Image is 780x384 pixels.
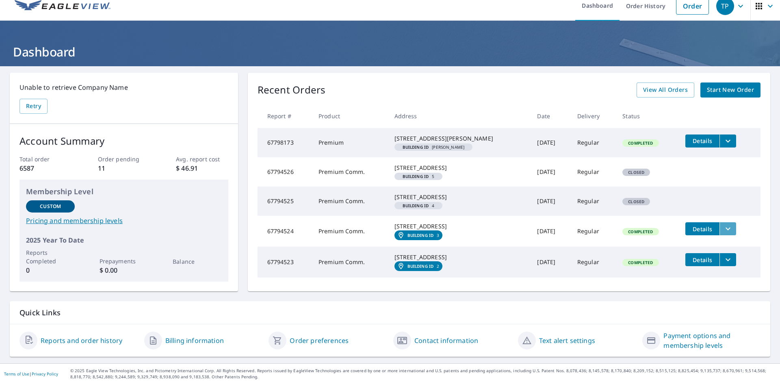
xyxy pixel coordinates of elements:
[623,260,658,265] span: Completed
[312,247,388,278] td: Premium Comm.
[258,216,312,247] td: 67794524
[719,253,736,266] button: filesDropdownBtn-67794523
[312,157,388,187] td: Premium Comm.
[312,104,388,128] th: Product
[403,204,429,208] em: Building ID
[571,216,616,247] td: Regular
[4,371,29,377] a: Terms of Use
[398,145,470,149] span: [PERSON_NAME]
[403,174,429,178] em: Building ID
[258,157,312,187] td: 67794526
[571,187,616,216] td: Regular
[403,145,429,149] em: Building ID
[19,163,71,173] p: 6587
[571,128,616,157] td: Regular
[312,216,388,247] td: Premium Comm.
[70,368,776,380] p: © 2025 Eagle View Technologies, Inc. and Pictometry International Corp. All Rights Reserved. Repo...
[98,155,150,163] p: Order pending
[312,128,388,157] td: Premium
[176,163,228,173] p: $ 46.91
[26,248,75,265] p: Reports Completed
[26,235,222,245] p: 2025 Year To Date
[398,174,440,178] span: 5
[623,199,649,204] span: Closed
[394,230,443,240] a: Building ID3
[690,137,715,145] span: Details
[165,336,224,345] a: Billing information
[531,104,570,128] th: Date
[407,264,434,269] em: Building ID
[531,247,570,278] td: [DATE]
[394,253,524,261] div: [STREET_ADDRESS]
[19,134,228,148] p: Account Summary
[394,164,524,172] div: [STREET_ADDRESS]
[539,336,595,345] a: Text alert settings
[26,101,41,111] span: Retry
[623,229,658,234] span: Completed
[388,104,531,128] th: Address
[571,104,616,128] th: Delivery
[19,99,48,114] button: Retry
[719,222,736,235] button: filesDropdownBtn-67794524
[531,187,570,216] td: [DATE]
[394,222,524,230] div: [STREET_ADDRESS]
[700,82,760,98] a: Start New Order
[394,193,524,201] div: [STREET_ADDRESS]
[643,85,688,95] span: View All Orders
[10,43,770,60] h1: Dashboard
[531,128,570,157] td: [DATE]
[414,336,478,345] a: Contact information
[685,222,719,235] button: detailsBtn-67794524
[19,308,760,318] p: Quick Links
[26,265,75,275] p: 0
[685,253,719,266] button: detailsBtn-67794523
[637,82,694,98] a: View All Orders
[290,336,349,345] a: Order preferences
[623,140,658,146] span: Completed
[26,216,222,226] a: Pricing and membership levels
[26,186,222,197] p: Membership Level
[685,135,719,148] button: detailsBtn-67798173
[531,216,570,247] td: [DATE]
[663,331,760,350] a: Payment options and membership levels
[571,247,616,278] td: Regular
[571,157,616,187] td: Regular
[4,371,58,376] p: |
[98,163,150,173] p: 11
[616,104,679,128] th: Status
[312,187,388,216] td: Premium Comm.
[623,169,649,175] span: Closed
[41,336,122,345] a: Reports and order history
[40,203,61,210] p: Custom
[690,225,715,233] span: Details
[19,82,228,92] p: Unable to retrieve Company Name
[707,85,754,95] span: Start New Order
[394,135,524,143] div: [STREET_ADDRESS][PERSON_NAME]
[407,233,434,238] em: Building ID
[100,265,148,275] p: $ 0.00
[531,157,570,187] td: [DATE]
[258,82,326,98] p: Recent Orders
[394,261,443,271] a: Building ID2
[258,104,312,128] th: Report #
[258,187,312,216] td: 67794525
[690,256,715,264] span: Details
[719,135,736,148] button: filesDropdownBtn-67798173
[100,257,148,265] p: Prepayments
[173,257,221,266] p: Balance
[176,155,228,163] p: Avg. report cost
[19,155,71,163] p: Total order
[32,371,58,377] a: Privacy Policy
[258,247,312,278] td: 67794523
[258,128,312,157] td: 67798173
[398,204,440,208] span: 4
